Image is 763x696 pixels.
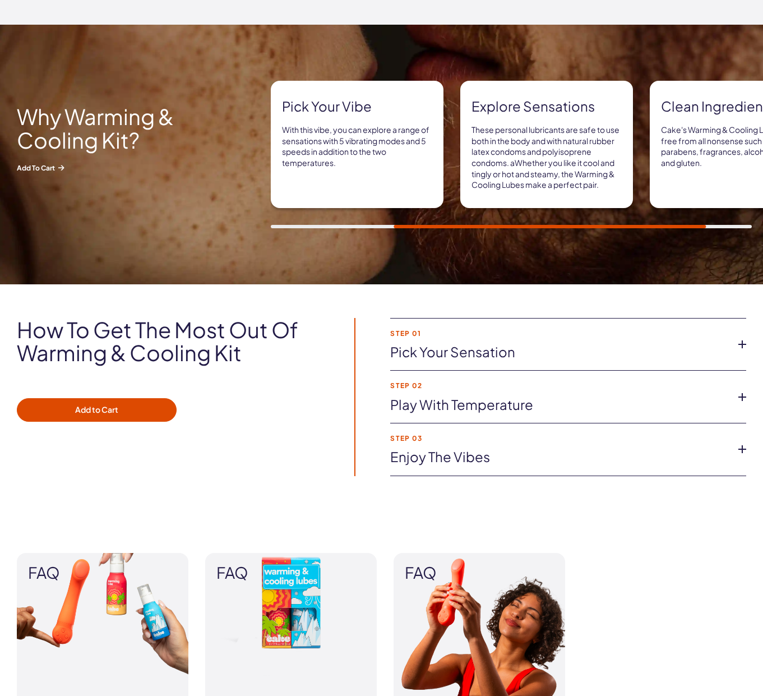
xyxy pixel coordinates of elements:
[282,97,432,116] strong: Pick your vibe
[390,330,728,337] strong: Step 01
[282,125,432,168] p: With this vibe, you can explore a range of sensations with 5 vibrating modes and 5 speeds in addi...
[216,564,366,582] span: FAQ
[390,343,728,362] a: Pick your Sensation
[405,564,554,582] span: FAQ
[390,448,728,467] a: Enjoy the Vibes
[17,318,323,365] h2: How to get the most out of Warming & Cooling Kit
[17,398,177,422] button: Add to Cart
[390,395,728,414] a: Play with Temperature
[390,382,728,389] strong: Step 02
[17,163,219,172] span: Add to Cart
[390,435,728,442] strong: Step 03
[471,125,622,191] p: These personal lubricants are safe to use both in the body and with natural rubber latex condoms ...
[471,97,622,116] strong: Explore sensations
[17,105,219,152] h2: Why Warming & Cooling Kit?
[28,564,177,582] span: FAQ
